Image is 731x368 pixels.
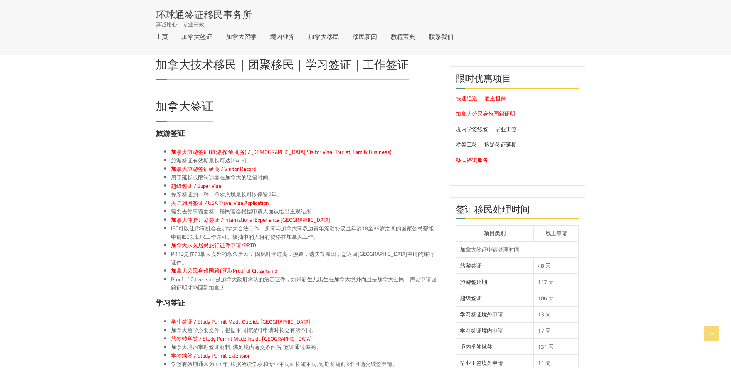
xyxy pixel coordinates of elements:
a: 加拿大体验计划签证 / International Experience [GEOGRAPHIC_DATA] [171,215,330,225]
span: 加拿大技术移民｜团聚移民｜学习签证｜工作签证 [156,54,409,75]
a: 加拿大留学 [226,34,257,40]
a: 加拿大旅游签证延期 / Visitor Record [171,164,256,174]
img: EN [467,34,473,38]
a: 美国旅游签证 / USA Travel Visa Application [171,198,269,208]
a: 毕业工签境外申请 [460,358,503,368]
strong: 旅游签证 [156,126,185,140]
a: 加拿大签证 [181,34,212,40]
td: 17 周 [534,322,579,339]
span: 真诚用心，专业高效 [156,20,204,28]
a: 毕业工签 [495,124,517,134]
td: 131 天 [534,339,579,355]
li: 需要去领事馆面签，移民官会根据申请人面试给出主观结果。 [171,207,438,216]
td: 48 天 [534,258,579,274]
h2: 加拿大签证 [156,100,213,116]
a: 移民新闻 [353,34,377,40]
td: 13 周 [534,306,579,322]
a: 境内业务 [270,34,295,40]
div: 加拿大签证申请处理时间 [460,246,575,253]
a: 境内学签续签 [460,342,492,352]
a: 快速通道 [456,93,477,103]
li: 探亲签证的一种，单次入境最长可以停留7年。 [171,190,438,199]
a: 联系我们 [429,34,454,40]
a: 旅游签延期 [460,277,487,287]
a: 移民咨询服务 [456,155,488,165]
a: 加拿大公民身份国籍证明 [456,109,515,119]
a: 学签续签 / Study Permit Extension [171,351,251,361]
h2: 签证移民处理时间 [456,203,579,219]
li: 加拿大留学必要文件，根据不同情况可申请时长会有所不同。 [171,326,438,334]
a: 学生签证 / Study Permit Made Outside [GEOGRAPHIC_DATA] [171,317,310,327]
td: 106 天 [534,290,579,306]
li: PRTD是在加拿大境外的永久居民， 因枫叶卡过期，损毁，遗失等原因，需返回[GEOGRAPHIC_DATA]申请的旅行证件。 [171,250,438,267]
li: 加拿大境内审理签证材料, 满足境内递交条件后, 签证通过率高。 [171,343,438,351]
a: 超级签证 / Super Visa [171,181,221,191]
th: 线上申请 [534,225,579,241]
a: 教程宝典 [391,34,415,40]
a: 加拿大永久居民旅行证件申请/PRTD [171,240,256,250]
a: 桥梁工签 [456,140,477,150]
a: 加拿大移民 [308,34,339,40]
a: 加拿大公民身份国籍证明/Proof of Citizenship [171,266,277,276]
a: 学习签证境内申请 [460,326,503,336]
img: 繁体 [487,34,493,38]
li: 用于延长或限制访客在加拿大的逗留时间。 [171,173,438,182]
a: 旅游签证 [460,261,482,271]
a: 主页 [156,34,168,40]
h2: 限时优惠项目 [456,73,579,89]
a: 超级签证 [460,293,482,303]
a: Go to Top [704,326,719,341]
a: 雇主担保 [484,93,506,103]
a: 旅游签证延期 [484,140,517,150]
li: Proof of Citizenship是加拿大政府承认的法定证件，如果新生儿出生在加拿大境外而且是加拿大公民，需要申请国籍证明才能回到加拿大 [171,275,438,292]
a: 加拿大旅游签证(旅游,探亲,商务) / [DEMOGRAPHIC_DATA] Visitor Visa (Tourist, Family Business) [171,147,392,157]
td: 117 天 [534,274,579,290]
strong: 学习签证 [156,296,185,310]
li: 旅游签证有效期最长可达[DATE]。 [171,156,438,165]
li: IEC可以让你有机会在加拿大合法工作，所有与加拿大有双边青年流动协议且年龄18至35岁之间的国家公民都能申请IEC以获取工作许可。被抽中的人将有资格在加拿大工作。 [171,224,438,241]
a: 旅签转学签 / Study Permit Made Inside [GEOGRAPHIC_DATA] [171,334,312,344]
a: 境内学签续签 [456,124,488,134]
a: 环球通签证移民事务所 [156,10,252,19]
th: 项目类别 [456,225,534,241]
a: 学习签证境外申请 [460,309,503,319]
